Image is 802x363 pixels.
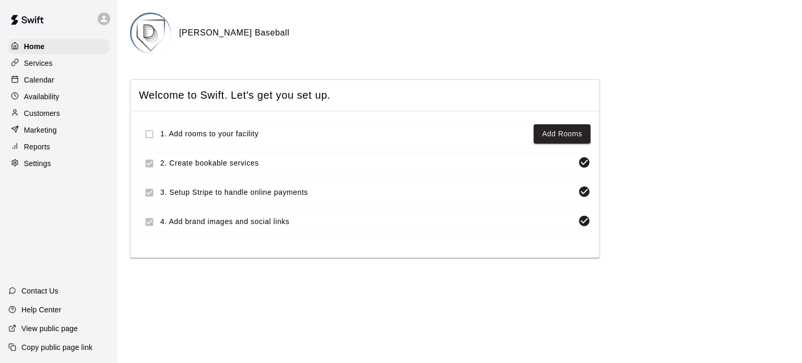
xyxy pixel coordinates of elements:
p: View public page [21,323,78,334]
a: Customers [8,106,109,121]
span: 2. Create bookable services [160,158,574,169]
img: DREGER Baseball logo [132,14,171,53]
span: Welcome to Swift. Let's get you set up. [139,88,591,102]
p: Help Center [21,305,61,315]
a: Settings [8,156,109,171]
a: Add Rooms [542,127,582,140]
span: 3. Setup Stripe to handle online payments [160,187,574,198]
p: Marketing [24,125,57,135]
button: Add Rooms [534,124,591,144]
p: Home [24,41,45,52]
h6: [PERSON_NAME] Baseball [179,26,290,40]
p: Settings [24,158,51,169]
p: Services [24,58,53,68]
a: Services [8,55,109,71]
p: Customers [24,108,60,119]
a: Calendar [8,72,109,88]
p: Contact Us [21,286,58,296]
p: Copy public page link [21,342,92,353]
a: Availability [8,89,109,104]
a: Reports [8,139,109,155]
p: Reports [24,142,50,152]
p: Calendar [24,75,54,85]
p: Availability [24,91,60,102]
a: Marketing [8,122,109,138]
span: 4. Add brand images and social links [160,216,574,227]
a: Home [8,39,109,54]
span: 1. Add rooms to your facility [160,128,529,139]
